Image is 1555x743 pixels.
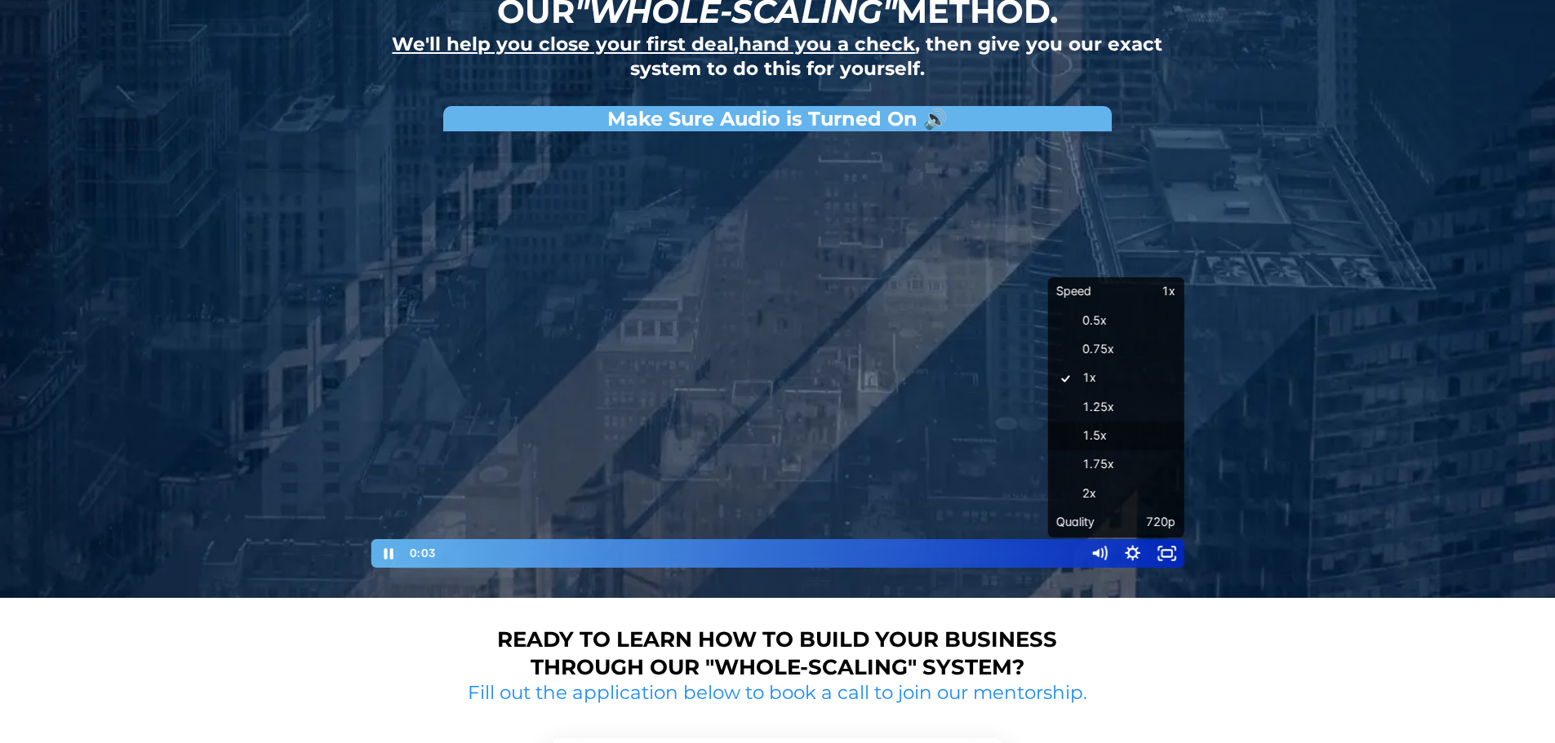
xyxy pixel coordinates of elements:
[462,681,1094,705] h2: Fill out the application below to book a call to join our mentorship.
[607,107,948,130] strong: Make Sure Audio is Turned On 🔊
[392,33,734,55] u: We'll help you close your first deal
[739,33,915,55] u: hand you a check
[392,33,1162,80] strong: , , then give you our exact system to do this for yourself.
[497,626,1057,680] strong: Ready to learn how to build your business through our "whole-scaling" system?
